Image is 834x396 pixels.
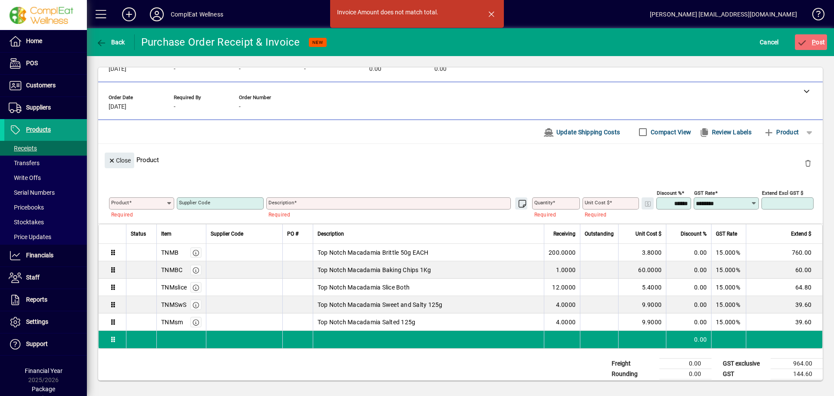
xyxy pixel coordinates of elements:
[4,200,87,215] a: Pricebooks
[32,386,55,393] span: Package
[161,283,187,292] div: TNMslice
[695,124,755,140] button: Review Labels
[642,318,662,326] span: 9.9000
[760,35,779,49] span: Cancel
[26,318,48,325] span: Settings
[131,229,146,239] span: Status
[806,2,823,30] a: Knowledge Base
[9,233,51,240] span: Price Updates
[111,210,167,219] mat-error: Required
[94,34,127,50] button: Back
[4,170,87,185] a: Write Offs
[268,200,294,206] mat-label: Description
[239,103,241,110] span: -
[313,261,544,279] td: Top Notch Macadamia Baking Chips 1Kg
[711,279,746,296] td: 15.000%
[174,66,175,73] span: -
[26,37,42,44] span: Home
[694,190,715,196] mat-label: GST rate
[109,103,126,110] span: [DATE]
[313,279,544,296] td: Top Notch Macadamia Slice Both
[4,289,87,311] a: Reports
[9,145,37,152] span: Receipts
[718,369,771,379] td: GST
[9,219,44,226] span: Stocktakes
[9,204,44,211] span: Pricebooks
[313,296,544,313] td: Top Notch Macadamia Sweet and Salty 125g
[4,141,87,156] a: Receipts
[607,369,659,379] td: Rounding
[26,296,47,303] span: Reports
[585,210,632,219] mat-error: Required
[26,340,48,347] span: Support
[4,156,87,170] a: Transfers
[161,300,187,309] div: TNMSwS
[666,244,711,261] td: 0.00
[797,39,825,46] span: ost
[585,200,609,206] mat-label: Unit Cost $
[534,210,573,219] mat-error: Required
[26,82,56,89] span: Customers
[98,144,823,176] div: Product
[4,215,87,230] a: Stocktakes
[26,274,40,281] span: Staff
[746,279,822,296] td: 64.80
[4,30,87,52] a: Home
[711,296,746,313] td: 15.000%
[666,296,711,313] td: 0.00
[638,266,662,274] span: 60.0000
[746,261,822,279] td: 60.00
[607,359,659,369] td: Freight
[666,331,711,348] td: 0.00
[103,156,136,164] app-page-header-button: Close
[141,35,300,49] div: Purchase Order Receipt & Invoice
[552,283,576,292] span: 12.0000
[87,34,135,50] app-page-header-button: Back
[666,279,711,296] td: 0.00
[795,34,827,50] button: Post
[534,200,553,206] mat-label: Quantity
[4,230,87,244] a: Price Updates
[746,296,822,313] td: 39.60
[26,126,51,133] span: Products
[635,229,662,239] span: Unit Cost $
[313,313,544,331] td: Top Notch Macadamia Salted 125g
[4,75,87,97] a: Customers
[108,153,131,168] span: Close
[585,229,614,239] span: Outstanding
[711,313,746,331] td: 15.000%
[699,125,751,139] span: Review Labels
[239,66,241,73] span: -
[716,229,737,239] span: GST Rate
[304,66,306,73] span: -
[171,7,223,21] div: ComplEat Wellness
[681,229,707,239] span: Discount %
[556,318,576,326] span: 4.0000
[711,244,746,261] td: 15.000%
[369,66,381,73] span: 0.00
[543,125,620,139] span: Update Shipping Costs
[771,379,823,390] td: 1108.60
[4,97,87,119] a: Suppliers
[161,318,183,326] div: TNMsm
[642,300,662,309] span: 9.9000
[109,66,126,73] span: [DATE]
[650,7,797,21] div: [PERSON_NAME] [EMAIL_ADDRESS][DOMAIN_NAME]
[4,311,87,333] a: Settings
[771,369,823,379] td: 144.60
[4,53,87,74] a: POS
[161,266,182,274] div: TNMBC
[711,261,746,279] td: 15.000%
[25,367,63,374] span: Financial Year
[211,229,243,239] span: Supplier Code
[143,7,171,22] button: Profile
[4,333,87,355] a: Support
[4,267,87,289] a: Staff
[798,153,818,173] button: Delete
[649,128,691,136] label: Compact View
[791,229,811,239] span: Extend $
[642,283,662,292] span: 5.4000
[798,159,818,167] app-page-header-button: Delete
[9,160,40,166] span: Transfers
[287,229,298,239] span: PO #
